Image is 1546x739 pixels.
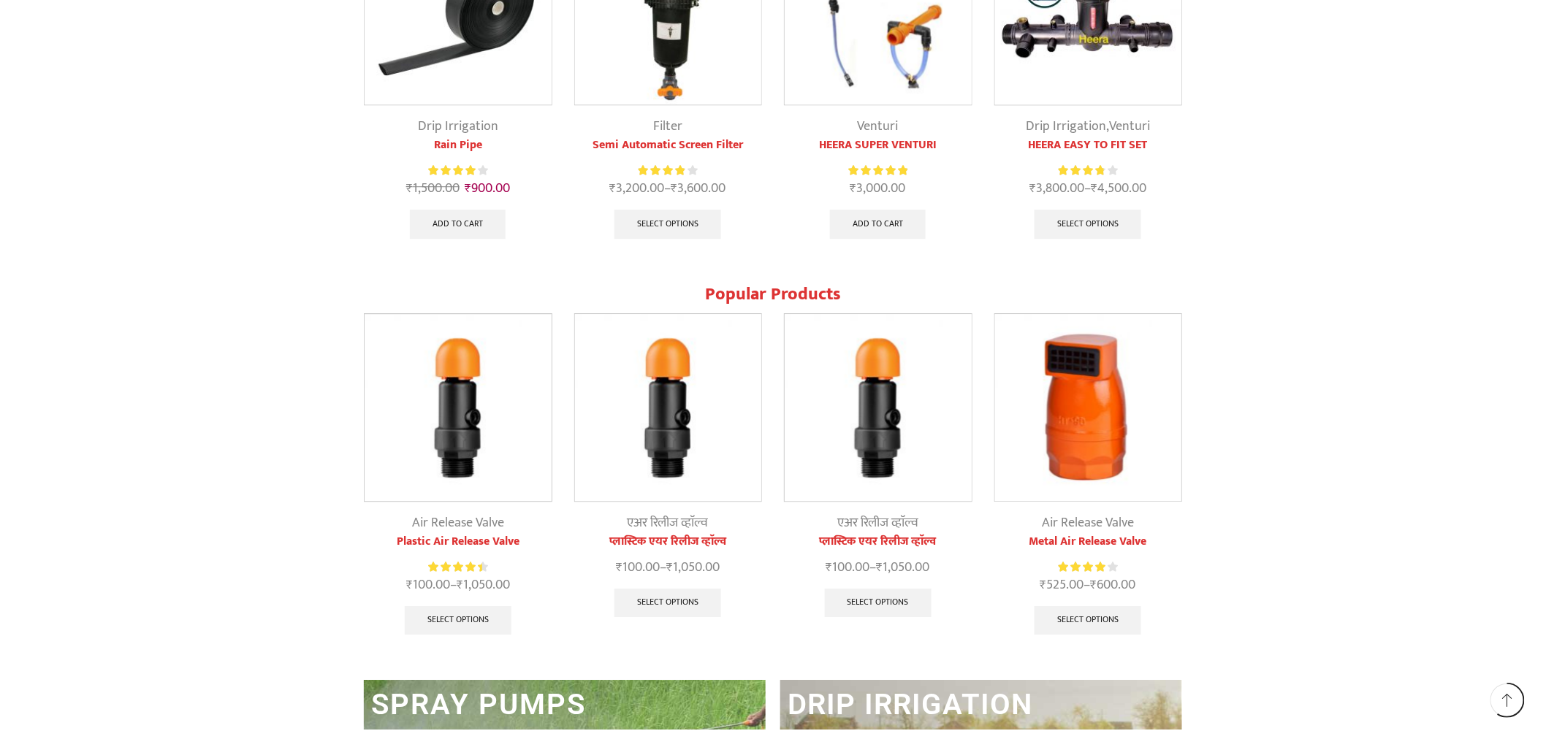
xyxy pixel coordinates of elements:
bdi: 100.00 [406,574,450,596]
a: DRIP IRRIGATION [788,687,1033,721]
span: ₹ [406,574,413,596]
a: Select options for “प्लास्टिक एयर रिलीज व्हाॅल्व” [825,589,932,618]
a: Venturi [1109,115,1150,137]
img: Plastic Air Release Valve [365,314,552,501]
a: Venturi [858,115,899,137]
img: Metal Air Release Valve [995,314,1182,501]
a: प्लास्टिक एयर रिलीज व्हाॅल्व [784,533,972,551]
a: Rain Pipe [364,137,552,154]
div: Rated 4.14 out of 5 [1059,559,1118,575]
span: ₹ [877,556,883,578]
bdi: 3,000.00 [850,177,906,199]
span: ₹ [465,177,471,199]
bdi: 1,050.00 [457,574,510,596]
span: Rated out of 5 [848,163,907,178]
a: Select options for “HEERA EASY TO FIT SET” [1035,210,1141,239]
div: , [994,117,1183,137]
bdi: 3,200.00 [610,177,665,199]
bdi: 3,600.00 [671,177,726,199]
span: – [994,179,1183,199]
span: ₹ [457,574,463,596]
span: ₹ [1091,574,1097,596]
a: Drip Irrigation [1026,115,1106,137]
a: Select options for “Semi Automatic Screen Filter” [614,210,721,239]
span: ₹ [850,177,857,199]
div: Rated 3.92 out of 5 [639,163,698,178]
span: – [574,179,763,199]
a: प्लास्टिक एयर रिलीज व्हाॅल्व [574,533,763,551]
span: – [574,558,763,578]
span: ₹ [1040,574,1047,596]
div: Rated 3.83 out of 5 [1059,163,1118,178]
a: Add to cart: “HEERA SUPER VENTURI” [830,210,926,239]
bdi: 1,050.00 [877,556,930,578]
span: – [994,575,1183,595]
span: Rated out of 5 [428,559,482,575]
a: Air Release Valve [412,512,504,534]
a: Metal Air Release Valve [994,533,1183,551]
span: Rated out of 5 [1059,559,1108,575]
span: ₹ [610,177,617,199]
div: Rated 4.57 out of 5 [428,559,487,575]
bdi: 3,800.00 [1029,177,1084,199]
span: Rated out of 5 [639,163,685,178]
span: ₹ [1091,177,1097,199]
bdi: 600.00 [1091,574,1136,596]
bdi: 1,500.00 [406,177,460,199]
span: ₹ [1029,177,1036,199]
a: Semi Automatic Screen Filter [574,137,763,154]
span: ₹ [671,177,678,199]
img: प्लास्टिक एयर रिलीज व्हाॅल्व [785,314,972,501]
a: Select options for “Plastic Air Release Valve” [405,606,511,635]
img: प्लास्टिक एयर रिलीज व्हाॅल्व [575,314,762,501]
div: Rated 4.13 out of 5 [428,163,487,178]
a: Select options for “Metal Air Release Valve” [1035,606,1141,635]
span: Popular Products [705,280,841,309]
bdi: 900.00 [465,177,510,199]
a: एअर रिलीज व्हाॅल्व [837,512,918,534]
span: – [364,575,552,595]
bdi: 1,050.00 [666,556,720,578]
a: Plastic Air Release Valve [364,533,552,551]
bdi: 100.00 [616,556,660,578]
a: HEERA SUPER VENTURI [784,137,972,154]
a: HEERA EASY TO FIT SET [994,137,1183,154]
span: ₹ [616,556,622,578]
span: Rated out of 5 [1059,163,1104,178]
a: Select options for “प्लास्टिक एयर रिलीज व्हाॅल्व” [614,589,721,618]
a: Add to cart: “Rain Pipe” [410,210,506,239]
span: ₹ [826,556,833,578]
span: Rated out of 5 [428,163,477,178]
span: ₹ [406,177,413,199]
a: Air Release Valve [1042,512,1134,534]
a: एअर रिलीज व्हाॅल्व [628,512,709,534]
a: SPRAY PUMPS [371,687,586,721]
a: Filter [653,115,682,137]
span: ₹ [666,556,673,578]
a: Drip Irrigation [418,115,498,137]
bdi: 100.00 [826,556,870,578]
bdi: 525.00 [1040,574,1084,596]
bdi: 4,500.00 [1091,177,1146,199]
span: – [784,558,972,578]
div: Rated 5.00 out of 5 [848,163,907,178]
